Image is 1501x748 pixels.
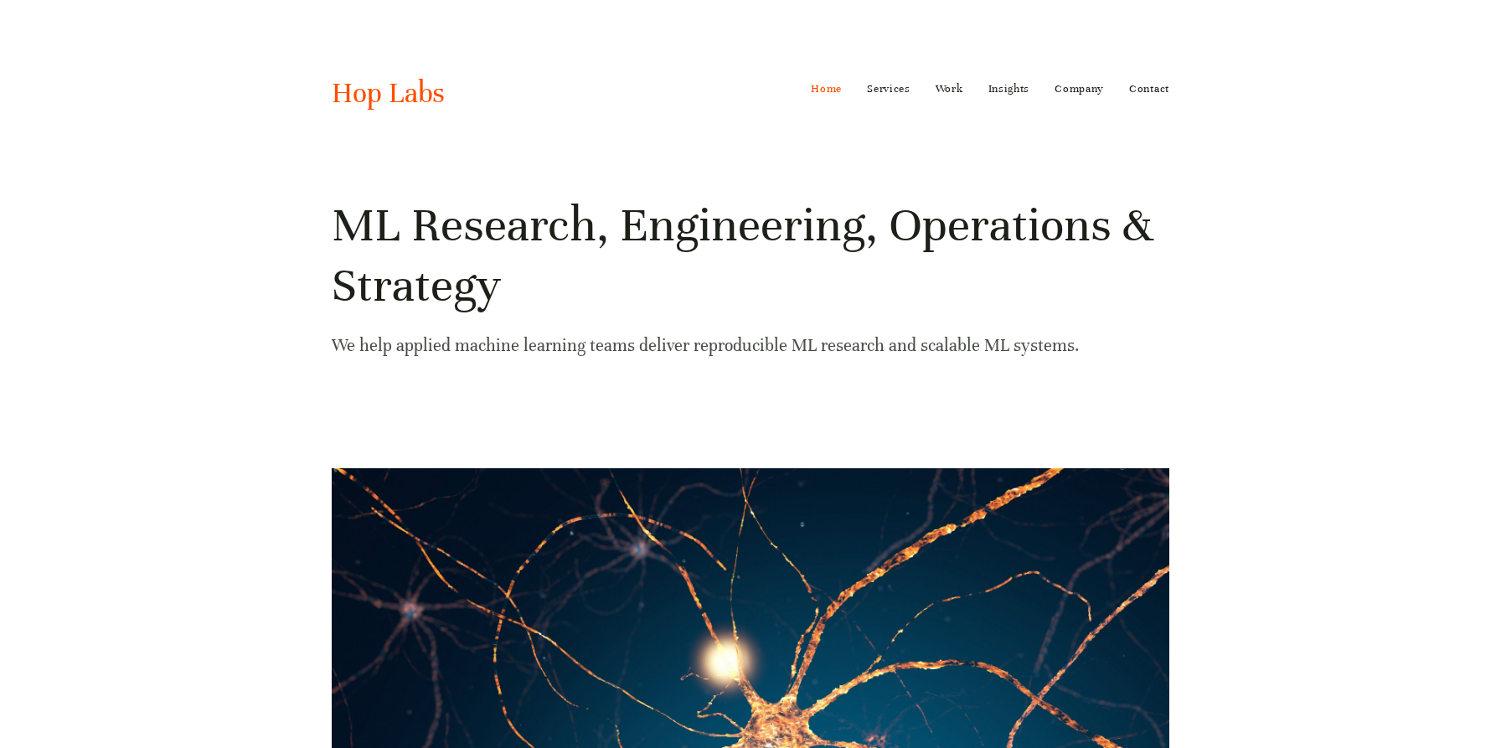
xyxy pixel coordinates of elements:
p: We help applied machine learning teams deliver reproducible ML research and scalable ML systems. [332,331,1169,360]
a: Hop Labs [332,75,445,111]
h1: ML Research, Engineering, Operations & Strategy [332,195,1169,316]
a: Work [936,75,963,102]
a: Insights [988,75,1030,102]
a: Home [811,75,842,102]
a: Services [867,75,910,102]
a: Company [1055,75,1104,102]
a: Contact [1129,75,1169,102]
